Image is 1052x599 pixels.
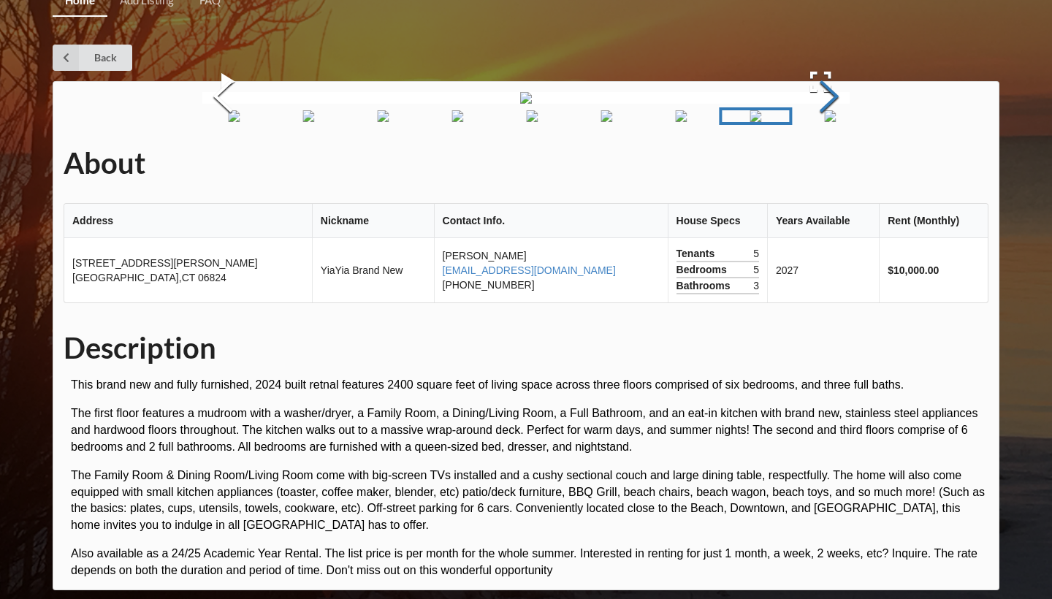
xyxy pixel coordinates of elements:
h1: Description [64,329,988,367]
a: Go to Slide 11 [793,107,866,125]
p: The first floor features a mudroom with a washer/dryer, a Family Room, a Dining/Living Room, a Fu... [71,405,988,456]
span: 3 [753,278,759,293]
button: Next Slide [809,32,850,164]
a: Go to Slide 6 [421,107,494,125]
a: Back [53,45,132,71]
a: Go to Slide 7 [495,107,568,125]
span: 5 [753,262,759,277]
th: House Specs [668,204,767,238]
td: [PERSON_NAME] [PHONE_NUMBER] [434,238,668,302]
a: Go to Slide 5 [346,107,419,125]
img: 12SandyWay%2F2024-03-28%2013.17.19-1.jpg [520,92,532,104]
th: Rent (Monthly) [879,204,988,238]
b: $10,000.00 [888,264,939,276]
button: Previous Slide [202,32,243,164]
span: [GEOGRAPHIC_DATA] , CT 06824 [72,272,226,283]
th: Nickname [312,204,434,238]
img: 12SandyWay%2F2024-03-28%2012.59.39.jpg [526,110,538,122]
p: The Family Room & Dining Room/Living Room come with big-screen TVs installed and a cushy sectiona... [71,468,988,534]
th: Address [64,204,312,238]
span: Bedrooms [676,262,731,277]
span: Tenants [676,246,719,261]
img: 12SandyWay%2F2024-03-28%2013.17.19-1.jpg [750,110,761,122]
img: 12SandyWay%2F2024-03-28%2013.16.45-2.jpg [675,110,687,122]
button: Open Fullscreen [791,61,850,103]
th: Years Available [767,204,879,238]
span: 5 [753,246,759,261]
th: Contact Info. [434,204,668,238]
a: Go to Slide 9 [644,107,717,125]
div: Thumbnail Navigation [48,107,695,125]
img: 12SandyWay%2F2024-03-28%2012.54.05.jpg [451,110,463,122]
a: Go to Slide 8 [570,107,643,125]
p: This brand new and fully furnished, 2024 built retnal features 2400 square feet of living space a... [71,377,988,394]
td: YiaYia Brand New [312,238,434,302]
a: Go to Slide 10 [719,107,792,125]
span: [STREET_ADDRESS][PERSON_NAME] [72,257,258,269]
a: Go to Slide 4 [272,107,345,125]
p: Also available as a 24/25 Academic Year Rental. The list price is per month for the whole summer.... [71,546,988,579]
td: 2027 [767,238,879,302]
a: Go to Slide 3 [197,107,270,125]
img: 12SandyWay%2F2024-03-28%2012.42.21.jpg [377,110,389,122]
a: [EMAIL_ADDRESS][DOMAIN_NAME] [443,264,616,276]
h1: About [64,145,988,182]
img: 12SandyWay%2F2024-03-28%2013.06.04.jpg [601,110,612,122]
img: 12SandyWay%2F2024-03-28%2012.41.33.jpg [302,110,314,122]
span: Bathrooms [676,278,734,293]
